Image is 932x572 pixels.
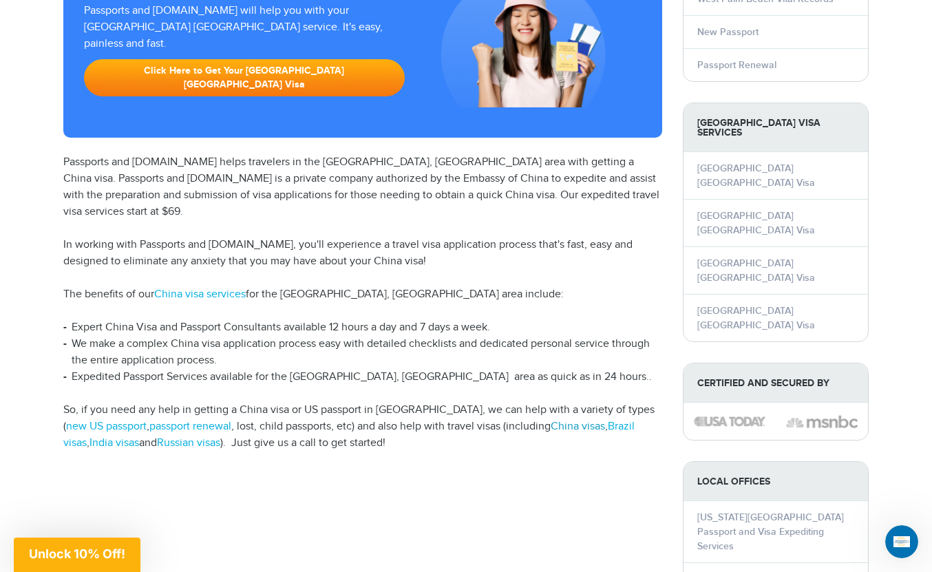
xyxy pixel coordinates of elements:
[885,525,918,558] iframe: Intercom live chat
[697,210,815,236] a: [GEOGRAPHIC_DATA] [GEOGRAPHIC_DATA] Visa
[697,305,815,331] a: [GEOGRAPHIC_DATA] [GEOGRAPHIC_DATA] Visa
[63,154,662,220] p: Passports and [DOMAIN_NAME] helps travelers in the [GEOGRAPHIC_DATA], [GEOGRAPHIC_DATA] area with...
[63,420,635,449] a: Brazil visas
[154,288,246,301] a: China visa services
[684,462,868,501] strong: LOCAL OFFICES
[697,257,815,284] a: [GEOGRAPHIC_DATA] [GEOGRAPHIC_DATA] Visa
[63,286,662,303] p: The benefits of our for the [GEOGRAPHIC_DATA], [GEOGRAPHIC_DATA] area include:
[63,336,662,369] li: We make a complex China visa application process easy with detailed checklists and dedicated pers...
[63,237,662,270] p: In working with Passports and [DOMAIN_NAME], you'll experience a travel visa application process ...
[63,369,662,385] li: Expedited Passport Services available for the [GEOGRAPHIC_DATA], [GEOGRAPHIC_DATA] area as quick ...
[697,511,844,552] a: [US_STATE][GEOGRAPHIC_DATA] Passport and Visa Expediting Services
[63,402,662,452] p: So, if you need any help in getting a China visa or US passport in [GEOGRAPHIC_DATA], we can help...
[157,436,220,449] a: Russian visas
[66,420,147,433] a: new US passport
[694,416,765,426] img: image description
[84,59,405,96] a: Click Here to Get Your [GEOGRAPHIC_DATA] [GEOGRAPHIC_DATA] Visa
[149,420,231,433] a: passport renewal
[684,103,868,152] strong: [GEOGRAPHIC_DATA] Visa Services
[78,3,410,103] div: Passports and [DOMAIN_NAME] will help you with your [GEOGRAPHIC_DATA] [GEOGRAPHIC_DATA] service. ...
[697,26,759,38] a: New Passport
[786,414,858,430] img: image description
[89,436,139,449] a: India visas
[14,538,140,572] div: Unlock 10% Off!
[697,59,776,71] a: Passport Renewal
[29,547,125,561] span: Unlock 10% Off!
[63,319,662,336] li: Expert China Visa and Passport Consultants available 12 hours a day and 7 days a week.
[684,363,868,403] strong: Certified and Secured by
[551,420,605,433] a: China visas
[697,162,815,189] a: [GEOGRAPHIC_DATA] [GEOGRAPHIC_DATA] Visa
